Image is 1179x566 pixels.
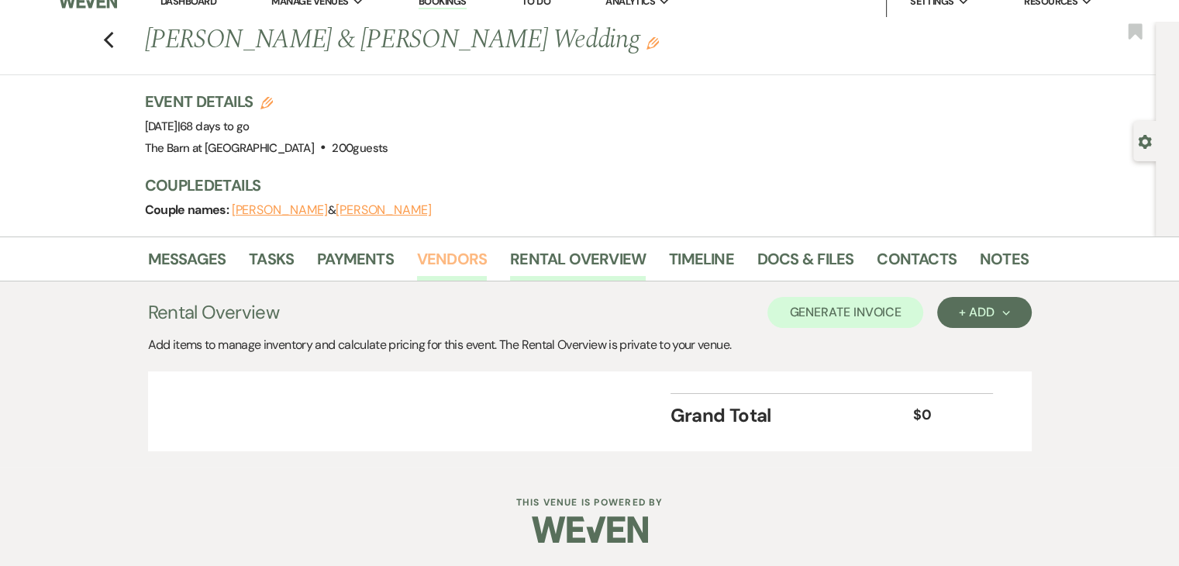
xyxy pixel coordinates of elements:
a: Rental Overview [510,247,646,281]
span: The Barn at [GEOGRAPHIC_DATA] [145,140,314,156]
span: 200 guests [332,140,388,156]
span: [DATE] [145,119,250,134]
button: + Add [937,297,1031,328]
a: Contacts [877,247,957,281]
a: Notes [980,247,1029,281]
h3: Rental Overview [148,299,279,326]
button: [PERSON_NAME] [232,204,328,216]
a: Vendors [417,247,487,281]
h1: [PERSON_NAME] & [PERSON_NAME] Wedding [145,22,839,59]
a: Timeline [669,247,734,281]
button: Generate Invoice [767,297,923,328]
button: [PERSON_NAME] [336,204,432,216]
a: Messages [148,247,226,281]
button: Edit [646,36,659,50]
h3: Couple Details [145,174,1013,196]
div: + Add [959,306,1009,319]
div: Grand Total [671,402,914,430]
a: Tasks [249,247,294,281]
a: Docs & Files [757,247,853,281]
div: $0 [913,405,974,426]
span: 68 days to go [180,119,250,134]
span: | [178,119,250,134]
span: & [232,202,432,218]
div: Add items to manage inventory and calculate pricing for this event. The Rental Overview is privat... [148,336,1032,354]
img: Weven Logo [532,502,648,557]
h3: Event Details [145,91,388,112]
span: Couple names: [145,202,232,218]
a: Payments [317,247,394,281]
button: Open lead details [1138,133,1152,148]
